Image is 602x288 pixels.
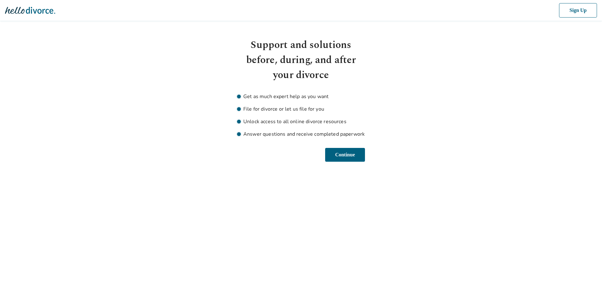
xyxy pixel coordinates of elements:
button: Continue [325,148,365,162]
img: Hello Divorce Logo [5,4,55,17]
li: Unlock access to all online divorce resources [237,118,365,125]
li: Answer questions and receive completed paperwork [237,130,365,138]
li: File for divorce or let us file for you [237,105,365,113]
button: Sign Up [559,3,597,18]
li: Get as much expert help as you want [237,93,365,100]
h1: Support and solutions before, during, and after your divorce [237,38,365,83]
